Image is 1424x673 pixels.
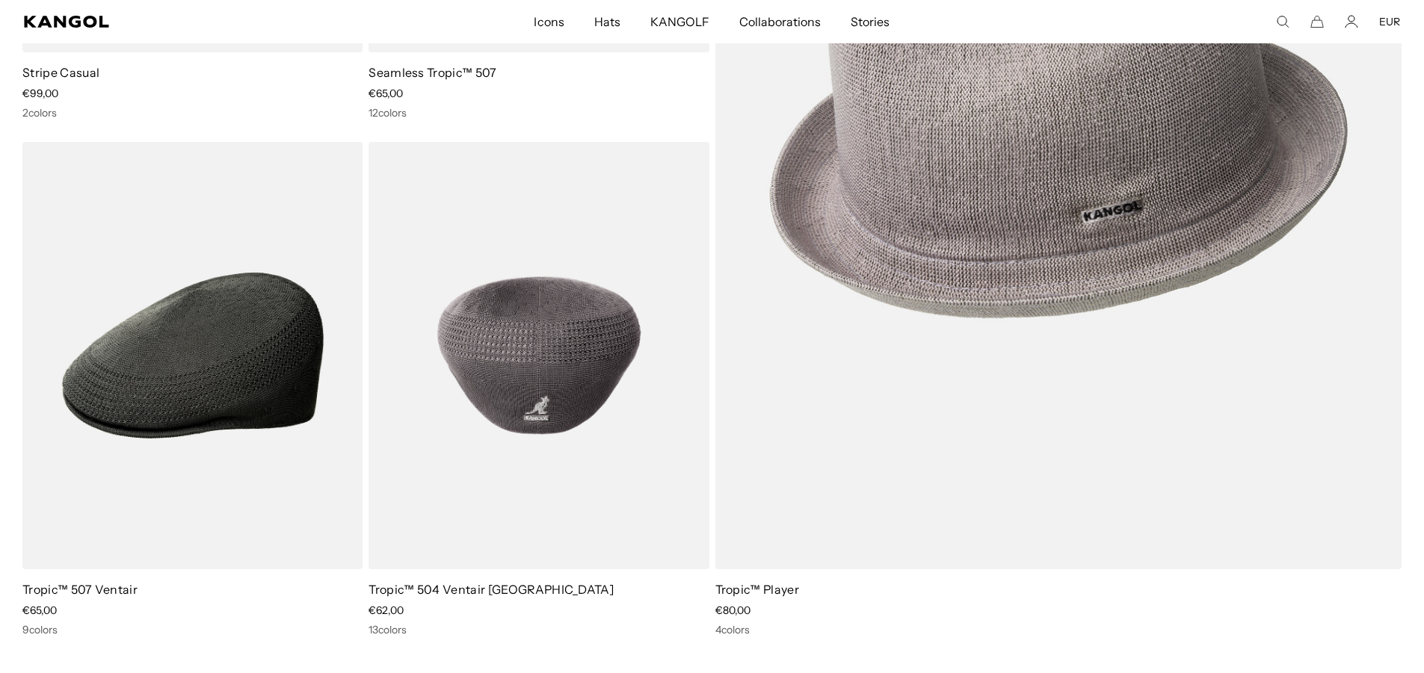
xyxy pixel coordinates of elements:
div: 9 colors [22,623,363,636]
div: 4 colors [715,623,1402,636]
div: 12 colors [369,106,709,120]
summary: Search here [1276,15,1289,28]
div: 2 colors [22,106,363,120]
div: 13 colors [369,623,709,636]
a: Tropic™ Player [715,582,799,597]
span: €99,00 [22,87,58,100]
span: €65,00 [22,604,57,617]
button: EUR [1379,15,1400,28]
a: Tropic™ 504 Ventair [GEOGRAPHIC_DATA] [369,582,614,597]
a: Account [1345,15,1358,28]
img: Tropic™ 507 Ventair [22,142,363,569]
a: Kangol [24,16,354,28]
a: Seamless Tropic™ 507 [369,65,496,80]
a: Stripe Casual [22,65,99,80]
span: €62,00 [369,604,404,617]
span: €80,00 [715,604,750,617]
button: Cart [1310,15,1324,28]
a: Tropic™ 507 Ventair [22,582,138,597]
img: Tropic™ 504 Ventair USA [369,142,709,569]
span: €65,00 [369,87,403,100]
